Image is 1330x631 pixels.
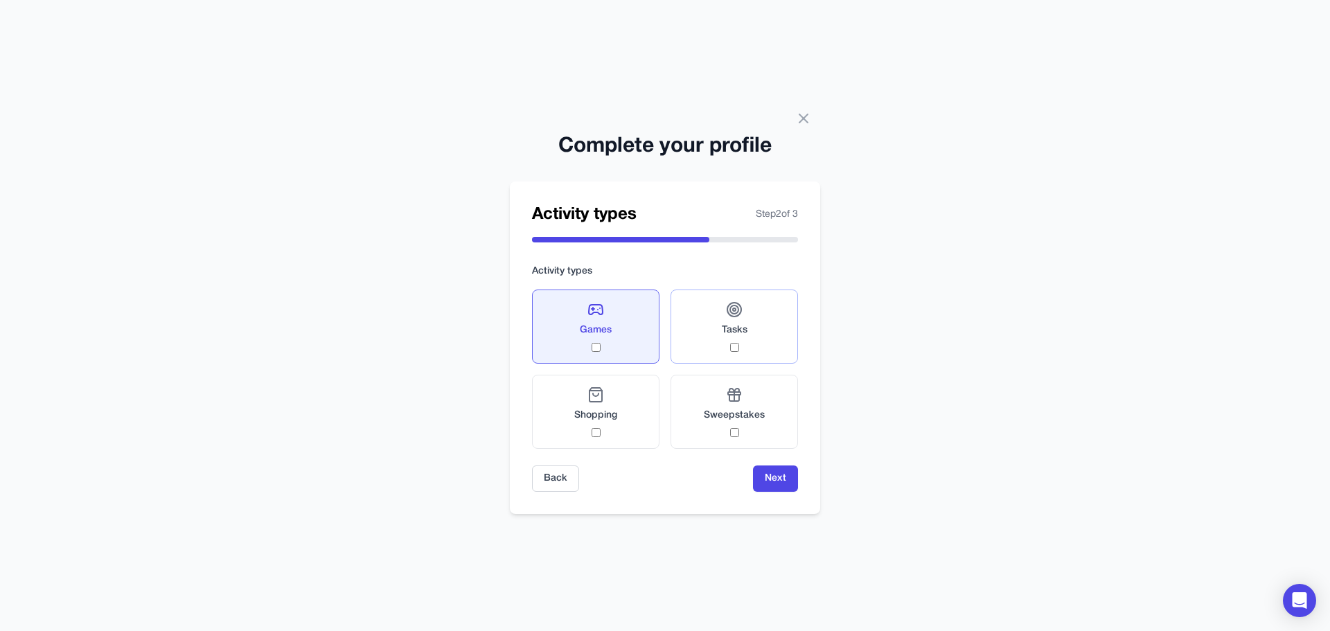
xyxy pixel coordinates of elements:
input: Tasks [730,343,739,352]
input: Sweepstakes [730,428,739,437]
button: Next [753,465,798,492]
span: Tasks [722,323,747,337]
label: Activity types [532,265,798,278]
div: Open Intercom Messenger [1283,584,1316,617]
span: Sweepstakes [704,409,765,423]
span: Step 2 of 3 [756,208,798,222]
input: Shopping [592,428,601,437]
span: Shopping [574,409,617,423]
input: Games [592,343,601,352]
h2: Complete your profile [510,134,820,159]
h2: Activity types [532,204,637,226]
button: Back [532,465,579,492]
span: Games [580,323,612,337]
